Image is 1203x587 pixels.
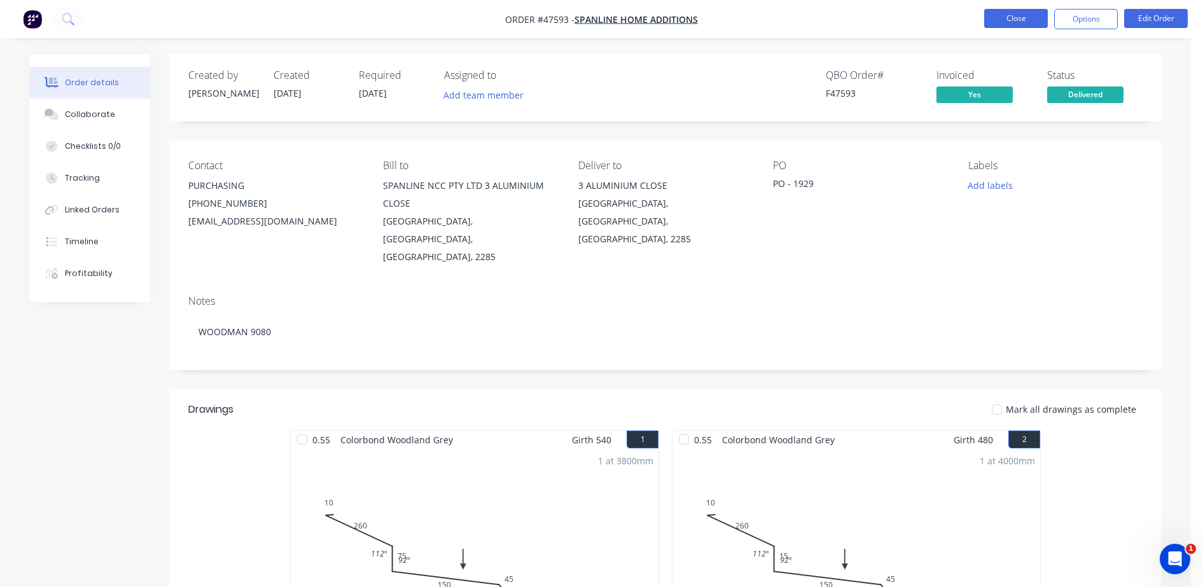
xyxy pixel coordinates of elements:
div: Linked Orders [65,204,120,216]
div: Contact [188,160,363,172]
div: SPANLINE NCC PTY LTD 3 ALUMINIUM CLOSE[GEOGRAPHIC_DATA], [GEOGRAPHIC_DATA], [GEOGRAPHIC_DATA], 2285 [383,177,557,266]
button: Timeline [29,226,150,258]
div: F47593 [826,86,921,100]
span: Mark all drawings as complete [1006,403,1136,416]
button: Linked Orders [29,194,150,226]
div: Notes [188,295,1143,307]
span: Yes [936,86,1013,102]
div: [PERSON_NAME] [188,86,258,100]
div: [GEOGRAPHIC_DATA], [GEOGRAPHIC_DATA], [GEOGRAPHIC_DATA], 2285 [383,212,557,266]
span: 0.55 [689,431,717,449]
div: QBO Order # [826,69,921,81]
button: Collaborate [29,99,150,130]
div: [GEOGRAPHIC_DATA], [GEOGRAPHIC_DATA], [GEOGRAPHIC_DATA], 2285 [578,195,753,248]
button: 1 [627,431,658,448]
div: PURCHASING [188,177,363,195]
span: Colorbond Woodland Grey [717,431,840,449]
button: Options [1054,9,1118,29]
div: Status [1047,69,1143,81]
span: Order #47593 - [505,13,574,25]
button: Delivered [1047,86,1123,106]
div: Profitability [65,268,113,279]
div: Assigned to [444,69,571,81]
a: SPANLINE HOME ADDITIONS [574,13,698,25]
span: 1 [1186,544,1196,554]
button: Add team member [437,86,531,104]
div: [EMAIL_ADDRESS][DOMAIN_NAME] [188,212,363,230]
span: 0.55 [307,431,335,449]
div: Required [359,69,429,81]
button: Add labels [961,177,1019,194]
span: [DATE] [359,87,387,99]
button: Tracking [29,162,150,194]
button: Profitability [29,258,150,289]
div: Order details [65,77,119,88]
div: 3 ALUMINIUM CLOSE[GEOGRAPHIC_DATA], [GEOGRAPHIC_DATA], [GEOGRAPHIC_DATA], 2285 [578,177,753,248]
div: 1 at 3800mm [598,454,653,467]
span: Girth 540 [572,431,611,449]
div: Created [274,69,344,81]
div: Created by [188,69,258,81]
iframe: Intercom live chat [1160,544,1190,574]
div: WOODMAN 9080 [188,312,1143,351]
button: Close [984,9,1048,28]
div: 1 at 4000mm [980,454,1035,467]
span: Colorbond Woodland Grey [335,431,458,449]
button: 2 [1008,431,1040,448]
div: [PHONE_NUMBER] [188,195,363,212]
div: Collaborate [65,109,115,120]
button: Edit Order [1124,9,1188,28]
div: PO [773,160,947,172]
div: Timeline [65,236,99,247]
div: Drawings [188,402,233,417]
div: Bill to [383,160,557,172]
div: Deliver to [578,160,753,172]
button: Add team member [444,86,531,104]
span: [DATE] [274,87,302,99]
span: Girth 480 [954,431,993,449]
img: Factory [23,10,42,29]
button: Order details [29,67,150,99]
div: PURCHASING[PHONE_NUMBER][EMAIL_ADDRESS][DOMAIN_NAME] [188,177,363,230]
button: Checklists 0/0 [29,130,150,162]
div: Tracking [65,172,100,184]
div: PO - 1929 [773,177,932,195]
div: Invoiced [936,69,1032,81]
div: 3 ALUMINIUM CLOSE [578,177,753,195]
div: Checklists 0/0 [65,141,121,152]
span: Delivered [1047,86,1123,102]
div: Labels [968,160,1143,172]
div: SPANLINE NCC PTY LTD 3 ALUMINIUM CLOSE [383,177,557,212]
